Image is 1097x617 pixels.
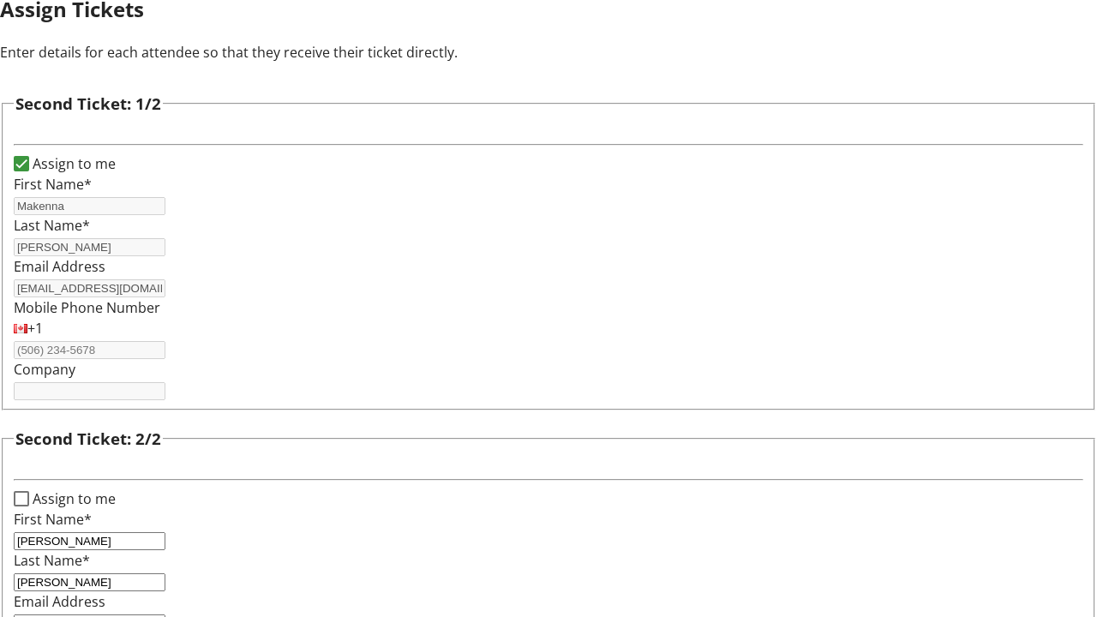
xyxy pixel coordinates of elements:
[14,592,105,611] label: Email Address
[14,298,160,317] label: Mobile Phone Number
[14,175,92,194] label: First Name*
[14,510,92,529] label: First Name*
[14,216,90,235] label: Last Name*
[14,551,90,570] label: Last Name*
[29,153,116,174] label: Assign to me
[15,92,161,116] h3: Second Ticket: 1/2
[14,341,165,359] input: (506) 234-5678
[29,488,116,509] label: Assign to me
[14,360,75,379] label: Company
[15,427,161,451] h3: Second Ticket: 2/2
[14,257,105,276] label: Email Address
